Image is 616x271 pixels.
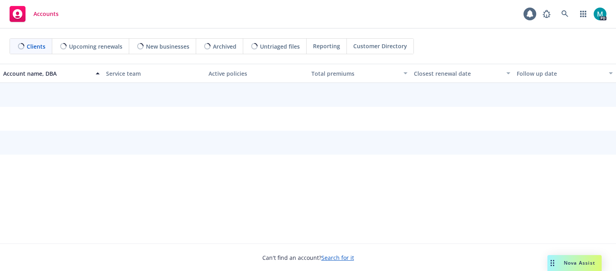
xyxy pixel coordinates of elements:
span: Can't find an account? [262,253,354,262]
span: Archived [213,42,236,51]
div: Total premiums [311,69,399,78]
div: Follow up date [517,69,604,78]
div: Active policies [209,69,305,78]
a: Search for it [321,254,354,261]
button: Service team [103,64,206,83]
a: Report a Bug [539,6,555,22]
span: Clients [27,42,45,51]
span: Nova Assist [564,259,595,266]
button: Total premiums [308,64,411,83]
span: Upcoming renewals [69,42,122,51]
button: Active policies [205,64,308,83]
div: Service team [106,69,203,78]
a: Accounts [6,3,62,25]
span: Accounts [33,11,59,17]
span: Untriaged files [260,42,300,51]
a: Search [557,6,573,22]
a: Switch app [575,6,591,22]
span: New businesses [146,42,189,51]
span: Reporting [313,42,340,50]
img: photo [594,8,606,20]
div: Drag to move [547,255,557,271]
div: Closest renewal date [414,69,502,78]
div: Account name, DBA [3,69,91,78]
button: Nova Assist [547,255,602,271]
button: Closest renewal date [411,64,514,83]
span: Customer Directory [353,42,407,50]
